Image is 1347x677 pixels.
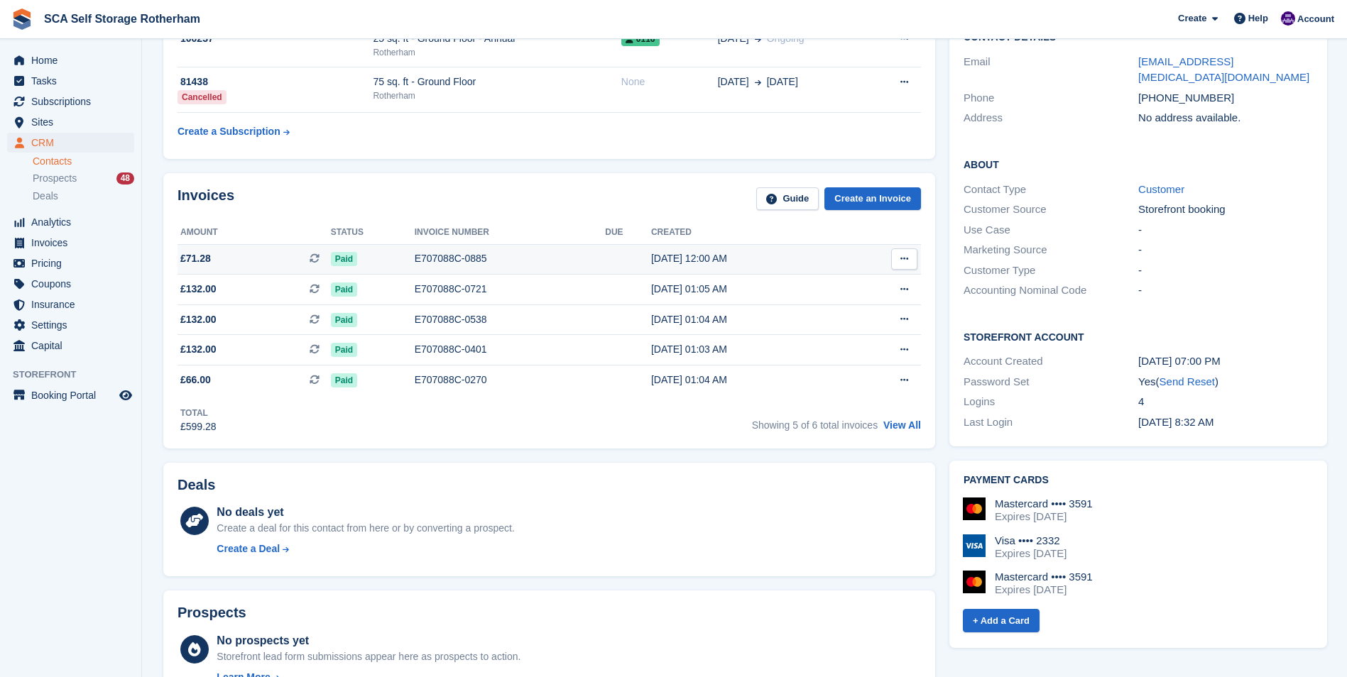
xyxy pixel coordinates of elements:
[767,33,805,44] span: Ongoing
[964,54,1138,86] div: Email
[178,119,290,145] a: Create a Subscription
[1138,263,1313,279] div: -
[415,221,606,244] th: Invoice number
[415,282,606,297] div: E707088C-0721
[7,233,134,253] a: menu
[7,274,134,294] a: menu
[31,112,116,132] span: Sites
[651,251,845,266] div: [DATE] 12:00 AM
[883,419,921,431] a: View All
[7,385,134,405] a: menu
[217,541,514,556] a: Create a Deal
[964,157,1313,171] h2: About
[33,155,134,168] a: Contacts
[180,419,217,434] div: £599.28
[964,394,1138,410] div: Logins
[1138,394,1313,410] div: 4
[963,571,986,593] img: Mastercard Logo
[1138,202,1313,218] div: Storefront booking
[31,233,116,253] span: Invoices
[33,172,77,185] span: Prospects
[331,343,357,357] span: Paid
[180,407,217,419] div: Total
[718,31,749,46] span: [DATE]
[621,75,718,89] div: None
[964,90,1138,106] div: Phone
[7,133,134,153] a: menu
[31,212,116,232] span: Analytics
[31,385,116,405] span: Booking Portal
[178,221,331,244] th: Amount
[752,419,878,431] span: Showing 5 of 6 total invoices
[178,187,234,211] h2: Invoices
[31,71,116,91] span: Tasks
[331,252,357,266] span: Paid
[7,295,134,314] a: menu
[605,221,651,244] th: Due
[651,282,845,297] div: [DATE] 01:05 AM
[963,497,986,520] img: Mastercard Logo
[373,75,621,89] div: 75 sq. ft - Ground Floor
[963,534,986,557] img: Visa Logo
[7,212,134,232] a: menu
[33,189,58,203] span: Deals
[7,71,134,91] a: menu
[7,112,134,132] a: menu
[7,315,134,335] a: menu
[651,373,845,387] div: [DATE] 01:04 AM
[1138,222,1313,238] div: -
[331,282,357,297] span: Paid
[651,221,845,244] th: Created
[178,31,373,46] div: 100237
[31,274,116,294] span: Coupons
[178,90,227,104] div: Cancelled
[964,222,1138,238] div: Use Case
[7,92,134,111] a: menu
[178,605,246,621] h2: Prospects
[116,172,134,185] div: 48
[1281,11,1295,26] img: Kelly Neesham
[964,110,1138,126] div: Address
[1138,353,1313,370] div: [DATE] 07:00 PM
[373,46,621,59] div: Rotherham
[964,475,1313,486] h2: Payment cards
[1138,183,1184,195] a: Customer
[31,92,116,111] span: Subscriptions
[180,312,217,327] span: £132.00
[415,251,606,266] div: E707088C-0885
[117,387,134,404] a: Preview store
[331,373,357,387] span: Paid
[180,373,211,387] span: £66.00
[964,329,1313,343] h2: Storefront Account
[1160,375,1215,387] a: Send Reset
[1138,242,1313,258] div: -
[415,312,606,327] div: E707088C-0538
[33,171,134,186] a: Prospects 48
[415,342,606,357] div: E707088C-0401
[964,282,1138,299] div: Accounting Nominal Code
[964,242,1138,258] div: Marketing Source
[621,32,660,46] span: 0116
[1297,12,1334,26] span: Account
[767,75,798,89] span: [DATE]
[756,187,819,211] a: Guide
[180,251,211,266] span: £71.28
[180,342,217,357] span: £132.00
[824,187,921,211] a: Create an Invoice
[178,477,215,493] h2: Deals
[718,75,749,89] span: [DATE]
[178,75,373,89] div: 81438
[651,312,845,327] div: [DATE] 01:04 AM
[7,253,134,273] a: menu
[1138,110,1313,126] div: No address available.
[964,182,1138,198] div: Contact Type
[13,368,141,382] span: Storefront
[995,534,1067,547] div: Visa •••• 2332
[964,202,1138,218] div: Customer Source
[415,373,606,387] div: E707088C-0270
[964,353,1138,370] div: Account Created
[373,31,621,46] div: 25 sq. ft - Ground Floor - Annual
[31,253,116,273] span: Pricing
[31,315,116,335] span: Settings
[963,609,1040,632] a: + Add a Card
